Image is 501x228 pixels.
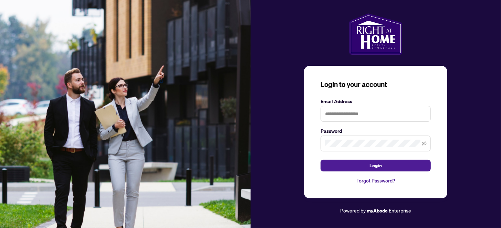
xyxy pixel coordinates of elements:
[321,127,431,135] label: Password
[422,141,427,146] span: eye-invisible
[321,80,431,89] h3: Login to your account
[389,207,411,214] span: Enterprise
[321,177,431,185] a: Forgot Password?
[340,207,366,214] span: Powered by
[369,160,382,171] span: Login
[349,13,403,55] img: ma-logo
[321,160,431,171] button: Login
[321,98,431,105] label: Email Address
[367,207,388,215] a: myAbode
